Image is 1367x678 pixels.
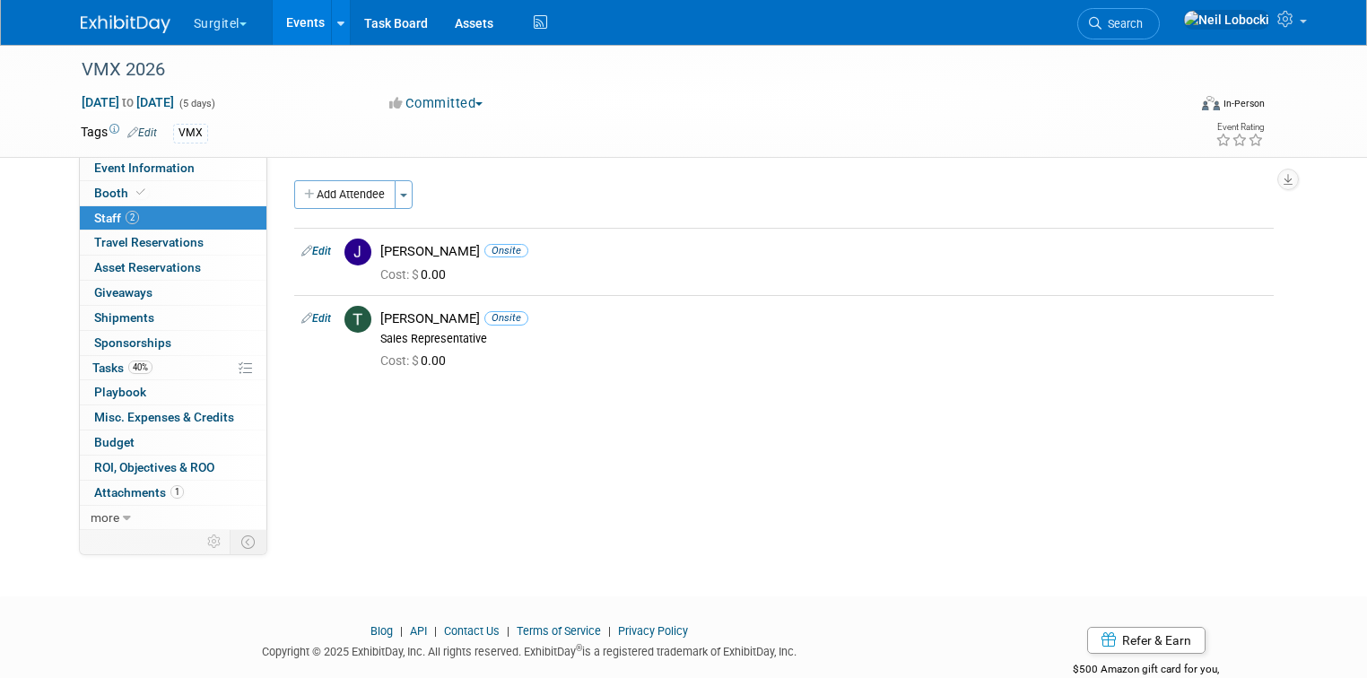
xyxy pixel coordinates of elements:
[94,285,152,300] span: Giveaways
[80,181,266,205] a: Booth
[383,94,490,113] button: Committed
[75,54,1164,86] div: VMX 2026
[178,98,215,109] span: (5 days)
[380,267,453,282] span: 0.00
[1077,8,1160,39] a: Search
[94,260,201,274] span: Asset Reservations
[80,506,266,530] a: more
[94,235,204,249] span: Travel Reservations
[301,245,331,257] a: Edit
[80,430,266,455] a: Budget
[1215,123,1264,132] div: Event Rating
[94,385,146,399] span: Playbook
[94,186,149,200] span: Booth
[1090,93,1265,120] div: Event Format
[380,353,421,368] span: Cost: $
[370,624,393,638] a: Blog
[80,331,266,355] a: Sponsorships
[94,485,184,500] span: Attachments
[126,211,139,224] span: 2
[94,410,234,424] span: Misc. Expenses & Credits
[410,624,427,638] a: API
[1183,10,1270,30] img: Neil Lobocki
[80,256,266,280] a: Asset Reservations
[380,353,453,368] span: 0.00
[80,156,266,180] a: Event Information
[127,126,157,139] a: Edit
[119,95,136,109] span: to
[81,15,170,33] img: ExhibitDay
[94,460,214,474] span: ROI, Objectives & ROO
[173,124,208,143] div: VMX
[136,187,145,197] i: Booth reservation complete
[430,624,441,638] span: |
[294,180,396,209] button: Add Attendee
[1101,17,1143,30] span: Search
[80,206,266,230] a: Staff2
[484,311,528,325] span: Onsite
[94,211,139,225] span: Staff
[199,530,231,553] td: Personalize Event Tab Strip
[484,244,528,257] span: Onsite
[94,435,135,449] span: Budget
[91,510,119,525] span: more
[301,312,331,325] a: Edit
[94,161,195,175] span: Event Information
[80,230,266,255] a: Travel Reservations
[128,361,152,374] span: 40%
[344,306,371,333] img: T.jpg
[380,267,421,282] span: Cost: $
[444,624,500,638] a: Contact Us
[80,281,266,305] a: Giveaways
[94,310,154,325] span: Shipments
[80,405,266,430] a: Misc. Expenses & Credits
[576,643,582,653] sup: ®
[80,306,266,330] a: Shipments
[380,243,1267,260] div: [PERSON_NAME]
[1223,97,1265,110] div: In-Person
[230,530,266,553] td: Toggle Event Tabs
[80,456,266,480] a: ROI, Objectives & ROO
[94,335,171,350] span: Sponsorships
[604,624,615,638] span: |
[502,624,514,638] span: |
[170,485,184,499] span: 1
[380,310,1267,327] div: [PERSON_NAME]
[344,239,371,265] img: J.jpg
[80,380,266,404] a: Playbook
[618,624,688,638] a: Privacy Policy
[81,639,979,660] div: Copyright © 2025 ExhibitDay, Inc. All rights reserved. ExhibitDay is a registered trademark of Ex...
[380,332,1267,346] div: Sales Representative
[81,123,157,143] td: Tags
[80,356,266,380] a: Tasks40%
[1087,627,1206,654] a: Refer & Earn
[92,361,152,375] span: Tasks
[80,481,266,505] a: Attachments1
[517,624,601,638] a: Terms of Service
[81,94,175,110] span: [DATE] [DATE]
[396,624,407,638] span: |
[1202,96,1220,110] img: Format-Inperson.png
